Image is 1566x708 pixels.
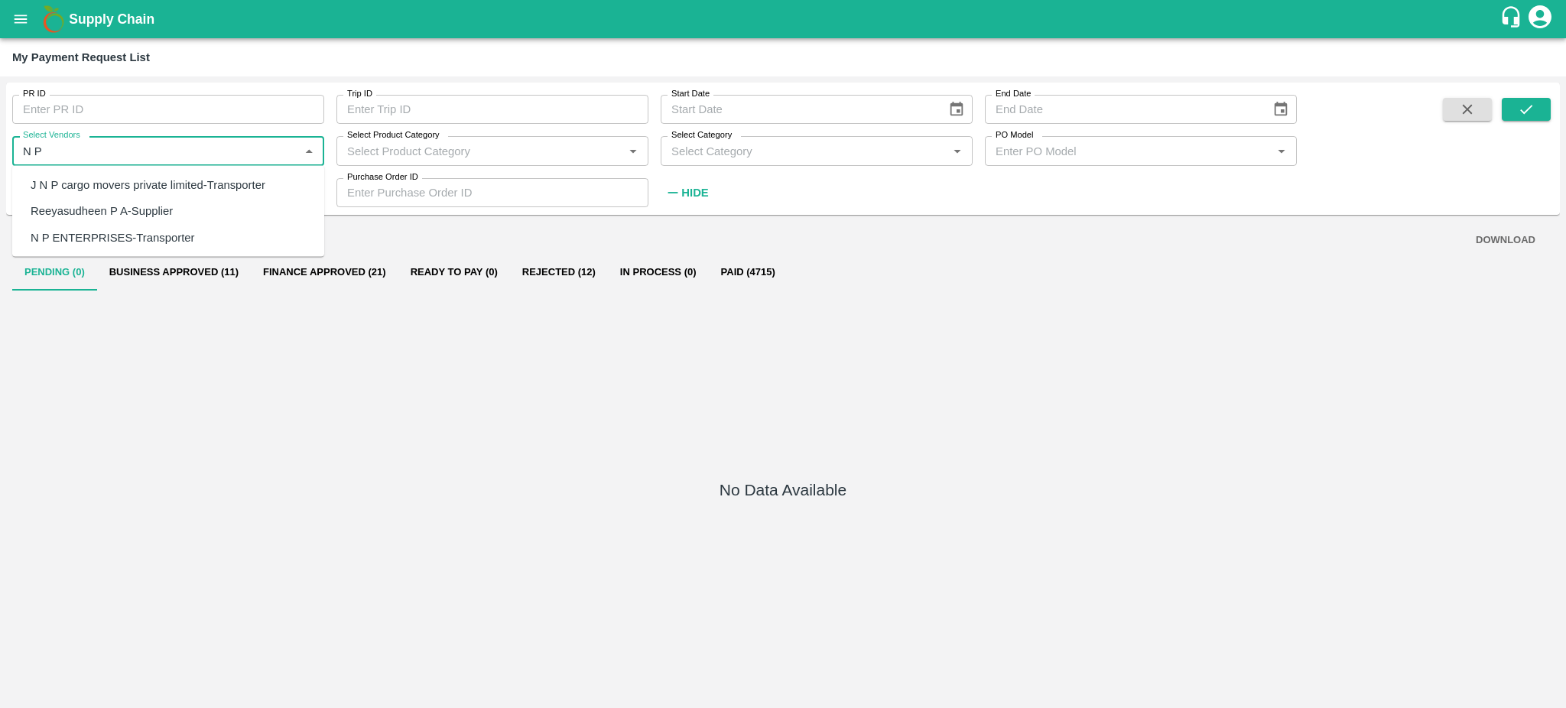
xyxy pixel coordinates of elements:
[996,129,1034,141] label: PO Model
[623,141,643,161] button: Open
[97,254,251,291] button: Business Approved (11)
[347,129,440,141] label: Select Product Category
[720,479,846,501] h5: No Data Available
[1272,141,1291,161] button: Open
[947,141,967,161] button: Open
[31,203,173,219] div: Reeyasudheen P A-Supplier
[31,177,265,193] div: J N P cargo movers private limited-Transporter
[989,141,1267,161] input: Enter PO Model
[347,171,418,183] label: Purchase Order ID
[347,88,372,100] label: Trip ID
[336,95,648,124] input: Enter Trip ID
[398,254,510,291] button: Ready To Pay (0)
[23,88,46,100] label: PR ID
[1470,227,1542,254] button: DOWNLOAD
[12,254,97,291] button: Pending (0)
[12,95,324,124] input: Enter PR ID
[17,141,294,161] input: Select Vendor
[23,129,80,141] label: Select Vendors
[510,254,608,291] button: Rejected (12)
[31,229,194,245] div: N P ENTERPRISES-Transporter
[12,47,150,67] div: My Payment Request List
[1266,95,1295,124] button: Choose date
[996,88,1031,100] label: End Date
[709,254,788,291] button: Paid (4715)
[661,95,936,124] input: Start Date
[38,4,69,34] img: logo
[1499,5,1526,33] div: customer-support
[251,254,398,291] button: Finance Approved (21)
[341,141,619,161] input: Select Product Category
[671,129,732,141] label: Select Category
[661,180,713,206] button: Hide
[336,178,648,207] input: Enter Purchase Order ID
[69,11,154,27] b: Supply Chain
[985,95,1260,124] input: End Date
[665,141,943,161] input: Select Category
[671,88,710,100] label: Start Date
[608,254,709,291] button: In Process (0)
[69,8,1499,30] a: Supply Chain
[1526,3,1554,35] div: account of current user
[681,187,708,199] strong: Hide
[3,2,38,37] button: open drawer
[942,95,971,124] button: Choose date
[299,141,319,161] button: Close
